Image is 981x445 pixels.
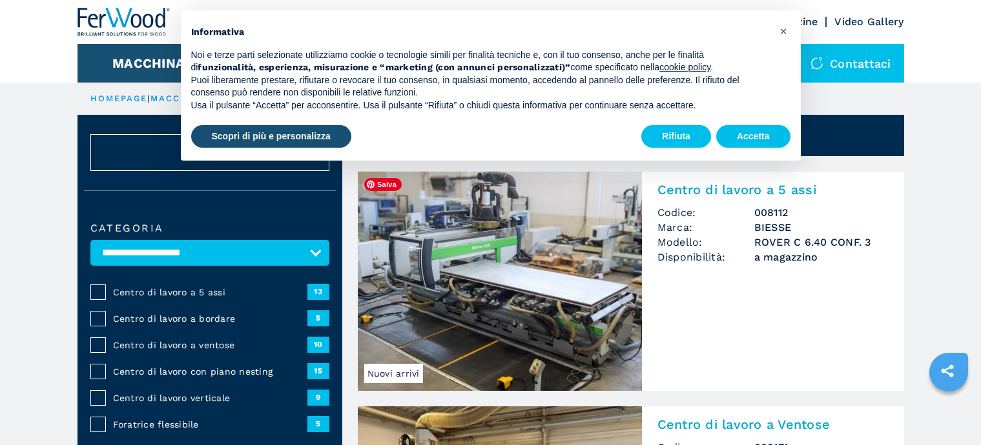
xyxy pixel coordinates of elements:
[198,62,570,72] strong: funzionalità, esperienza, misurazione e “marketing (con annunci personalizzati)”
[811,57,823,70] img: Contattaci
[113,339,307,351] span: Centro di lavoro a ventose
[657,235,754,250] span: Modello:
[191,26,770,39] h2: Informativa
[657,182,889,197] h2: Centro di lavoro a 5 assi
[657,205,754,220] span: Codice:
[307,310,329,326] span: 5
[364,364,423,383] span: Nuovi arrivi
[780,23,787,39] span: ×
[307,337,329,352] span: 10
[774,21,794,41] button: Chiudi questa informativa
[113,286,307,299] span: Centro di lavoro a 5 assi
[754,205,889,220] h3: 008112
[191,49,770,74] p: Noi e terze parti selezionate utilizziamo cookie o tecnologie simili per finalità tecniche e, con...
[77,8,170,36] img: Ferwood
[657,417,889,432] h2: Centro di lavoro a Ventose
[113,418,307,431] span: Foratrice flessibile
[657,220,754,235] span: Marca:
[358,172,904,391] a: Centro di lavoro a 5 assi BIESSE ROVER C 6.40 CONF. 3Nuovi arriviCentro di lavoro a 5 assiCodice:...
[358,172,642,391] img: Centro di lavoro a 5 assi BIESSE ROVER C 6.40 CONF. 3
[931,355,964,387] a: sharethis
[754,235,889,250] h3: ROVER C 6.40 CONF. 3
[90,94,148,103] a: HOMEPAGE
[307,390,329,405] span: 9
[364,178,402,191] span: Salva
[113,391,307,404] span: Centro di lavoro verticale
[90,134,329,171] button: ResetAnnulla
[641,125,711,148] button: Rifiuta
[147,94,150,103] span: |
[113,312,307,325] span: Centro di lavoro a bordare
[307,284,329,299] span: 13
[798,44,904,83] div: Contattaci
[112,55,198,71] button: Macchinari
[657,250,754,264] span: Disponibilità:
[659,62,710,72] a: cookie policy
[834,15,904,28] a: Video Gallery
[191,99,770,112] p: Usa il pulsante “Accetta” per acconsentire. Usa il pulsante “Rifiuta” o chiudi questa informativa...
[191,125,351,148] button: Scopri di più e personalizza
[150,94,218,103] a: macchinari
[926,387,971,435] iframe: Chat
[191,74,770,99] p: Puoi liberamente prestare, rifiutare o revocare il tuo consenso, in qualsiasi momento, accedendo ...
[716,125,790,148] button: Accetta
[307,363,329,379] span: 15
[754,250,889,264] span: a magazzino
[754,220,889,235] h3: BIESSE
[90,223,329,233] label: Categoria
[307,416,329,431] span: 5
[113,365,307,378] span: Centro di lavoro con piano nesting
